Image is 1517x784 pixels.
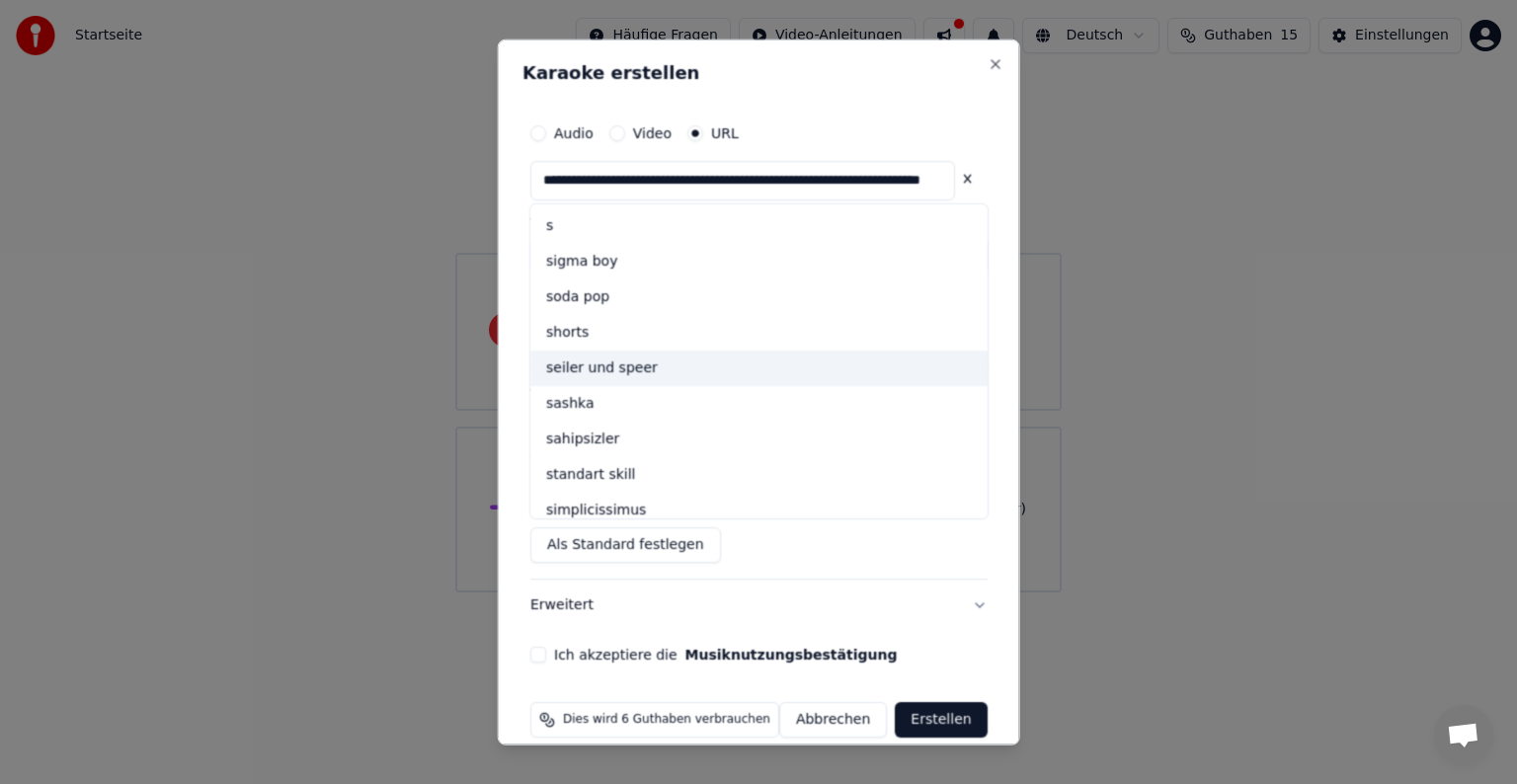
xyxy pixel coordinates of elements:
[563,712,770,728] span: Dies wird 6 Guthaben verbrauchen
[530,279,988,315] div: soda pop
[632,126,671,140] label: Video
[554,648,897,662] label: Ich akzeptiere die
[522,64,996,82] h2: Karaoke erstellen
[779,702,887,738] button: Abbrechen
[530,422,988,457] div: sahipsizler
[530,315,988,351] div: shorts
[530,244,988,279] div: sigma boy
[530,386,988,422] div: sashka
[530,580,988,631] button: Erweitert
[530,527,721,563] button: Als Standard festlegen
[530,208,988,244] div: s
[684,648,897,662] button: Ich akzeptiere die
[554,126,594,140] label: Audio
[895,702,987,738] button: Erstellen
[530,351,988,386] div: seiler und speer
[530,457,988,493] div: standart skill
[530,493,988,528] div: simplicissimus
[711,126,739,140] label: URL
